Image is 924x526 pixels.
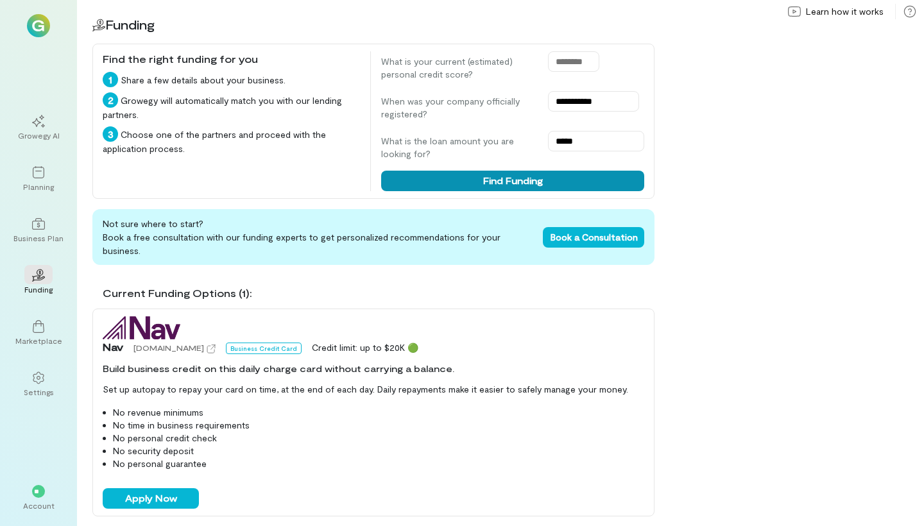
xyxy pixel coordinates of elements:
li: No time in business requirements [113,419,644,432]
div: Settings [24,387,54,397]
a: Marketplace [15,310,62,356]
div: Choose one of the partners and proceed with the application process. [103,126,360,155]
li: No revenue minimums [113,406,644,419]
div: Planning [23,182,54,192]
a: Settings [15,361,62,407]
li: No security deposit [113,445,644,457]
div: 2 [103,92,118,108]
div: Current Funding Options (1): [103,285,654,301]
div: Not sure where to start? Book a free consultation with our funding experts to get personalized re... [92,209,654,265]
a: Growegy AI [15,105,62,151]
div: 3 [103,126,118,142]
div: Growegy AI [18,130,60,140]
a: Planning [15,156,62,202]
div: Find the right funding for you [103,51,360,67]
span: Funding [105,17,155,32]
div: Build business credit on this daily charge card without carrying a balance. [103,362,644,375]
button: Find Funding [381,171,644,191]
span: Learn how it works [806,5,884,18]
li: No personal credit check [113,432,644,445]
div: Growegy will automatically match you with our lending partners. [103,92,360,121]
div: Funding [24,284,53,294]
label: What is the loan amount you are looking for? [381,135,535,160]
span: [DOMAIN_NAME] [133,343,204,352]
div: Share a few details about your business. [103,72,360,87]
div: 1 [103,72,118,87]
p: Set up autopay to repay your card on time, at the end of each day. Daily repayments make it easie... [103,383,644,396]
div: Credit limit: up to $20K [312,341,418,354]
button: Apply Now [103,488,199,509]
li: No personal guarantee [113,457,644,470]
div: Business Credit Card [226,343,302,354]
span: Nav [103,339,123,355]
button: Book a Consultation [543,227,644,248]
a: Funding [15,259,62,305]
label: What is your current (estimated) personal credit score? [381,55,535,81]
div: Business Plan [13,233,64,243]
div: Marketplace [15,335,62,346]
a: [DOMAIN_NAME] [133,341,216,354]
img: Nav [103,316,180,339]
label: When was your company officially registered? [381,95,535,121]
a: Business Plan [15,207,62,253]
span: Book a Consultation [551,232,638,242]
div: Account [23,500,55,511]
span: 🟢 [407,342,418,353]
